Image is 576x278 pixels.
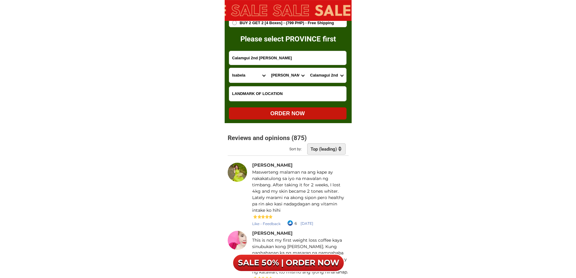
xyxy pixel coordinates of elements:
p: Maswerteng malaman na ang kape ay nakakatulong sa iyo na mawalan ng timbang. After taking it for ... [252,169,348,214]
h2: Top (leading) [311,146,339,152]
p: Like - Feedback [252,221,288,227]
p: 6 [295,221,301,226]
p: This is not my first weight loss coffee kaya sinubukan kong [PERSON_NAME]. Kung naghahanap ka ng ... [252,237,348,275]
h2: Reviews and opinions (875) [228,134,312,142]
h2: Sort by: [289,146,317,152]
select: Select district [268,68,307,83]
input: Input address [229,51,346,65]
span: BUY 2 GET 2 [4 Boxes] - (799 PHP) - Free Shipping [240,20,334,26]
input: Input LANDMARKOFLOCATION [229,87,346,101]
select: Select province [229,68,268,83]
p: [PERSON_NAME] [252,162,327,168]
p: [DATE] [301,221,337,226]
p: [PERSON_NAME] [252,231,327,236]
h6: SALE 50% | ORDER NOW [232,258,345,268]
select: Select commune [307,68,346,83]
input: BUY 2 GET 2 [4 Boxes] - (799 PHP) - Free Shipping [232,21,237,25]
div: ORDER NOW [229,110,347,118]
